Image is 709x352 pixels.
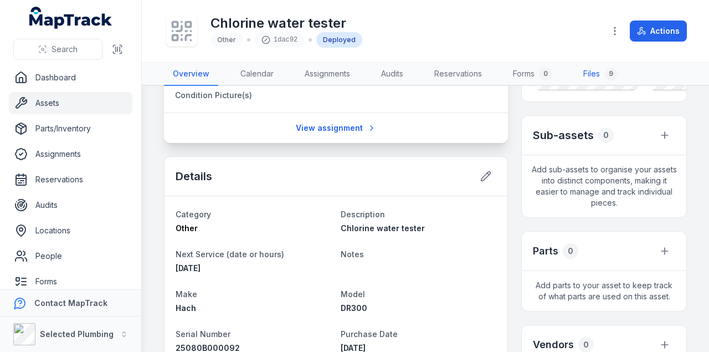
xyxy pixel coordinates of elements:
span: Serial Number [176,329,230,339]
a: Dashboard [9,67,132,89]
span: Hach [176,303,196,313]
a: Forms [9,271,132,293]
a: Reservations [425,63,491,86]
a: Overview [164,63,218,86]
a: Assignments [9,143,132,165]
strong: Selected Plumbing [40,329,114,339]
span: Other [217,35,236,44]
button: Search [13,39,102,60]
div: 0 [539,67,552,80]
div: Deployed [316,32,362,48]
div: 9 [604,67,618,80]
span: DR300 [341,303,367,313]
span: Chlorine water tester [341,223,425,233]
h2: Sub-assets [533,127,594,143]
a: Reservations [9,169,132,191]
div: 0 [563,243,578,259]
a: View assignment [289,118,383,139]
a: Files9 [574,63,626,86]
span: Add sub-assets to organise your assets into distinct components, making it easier to manage and t... [522,155,686,217]
span: [DATE] [176,263,201,273]
a: Parts/Inventory [9,118,132,140]
span: Search [52,44,78,55]
h2: Details [176,169,212,184]
strong: Contact MapTrack [34,298,107,308]
a: Locations [9,220,132,242]
a: People [9,245,132,267]
span: Model [341,289,365,299]
a: Assets [9,92,132,114]
span: Make [176,289,197,299]
span: Condition Picture(s) [175,90,252,100]
div: 0 [598,127,614,143]
button: Actions [630,21,687,42]
span: Next Service (date or hours) [176,249,284,259]
span: Other [176,223,198,233]
span: Notes [341,249,364,259]
a: MapTrack [29,7,112,29]
h3: Parts [533,243,558,259]
span: Category [176,210,211,219]
a: Audits [9,194,132,216]
span: Add parts to your asset to keep track of what parts are used on this asset. [522,271,686,311]
h1: Chlorine water tester [210,14,362,32]
a: Assignments [296,63,359,86]
div: 1dac92 [255,32,304,48]
a: Audits [372,63,412,86]
a: Calendar [232,63,282,86]
span: Description [341,210,385,219]
a: Forms0 [504,63,561,86]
